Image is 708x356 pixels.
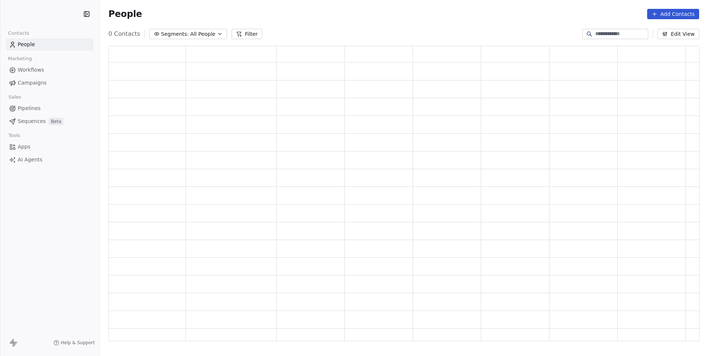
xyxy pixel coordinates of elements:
[53,340,95,346] a: Help & Support
[190,30,215,38] span: All People
[647,9,699,19] button: Add Contacts
[232,29,262,39] button: Filter
[161,30,189,38] span: Segments:
[657,29,699,39] button: Edit View
[6,64,93,76] a: Workflows
[6,115,93,127] a: SequencesBeta
[18,79,46,87] span: Campaigns
[18,143,31,151] span: Apps
[108,8,142,20] span: People
[49,118,63,125] span: Beta
[18,41,35,48] span: People
[61,340,95,346] span: Help & Support
[108,30,140,38] span: 0 Contacts
[6,102,93,114] a: Pipelines
[18,156,42,164] span: AI Agents
[18,105,41,112] span: Pipelines
[5,53,35,64] span: Marketing
[5,130,23,141] span: Tools
[18,66,44,74] span: Workflows
[6,141,93,153] a: Apps
[5,92,24,103] span: Sales
[6,154,93,166] a: AI Agents
[18,117,46,125] span: Sequences
[6,38,93,51] a: People
[6,77,93,89] a: Campaigns
[5,28,32,39] span: Contacts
